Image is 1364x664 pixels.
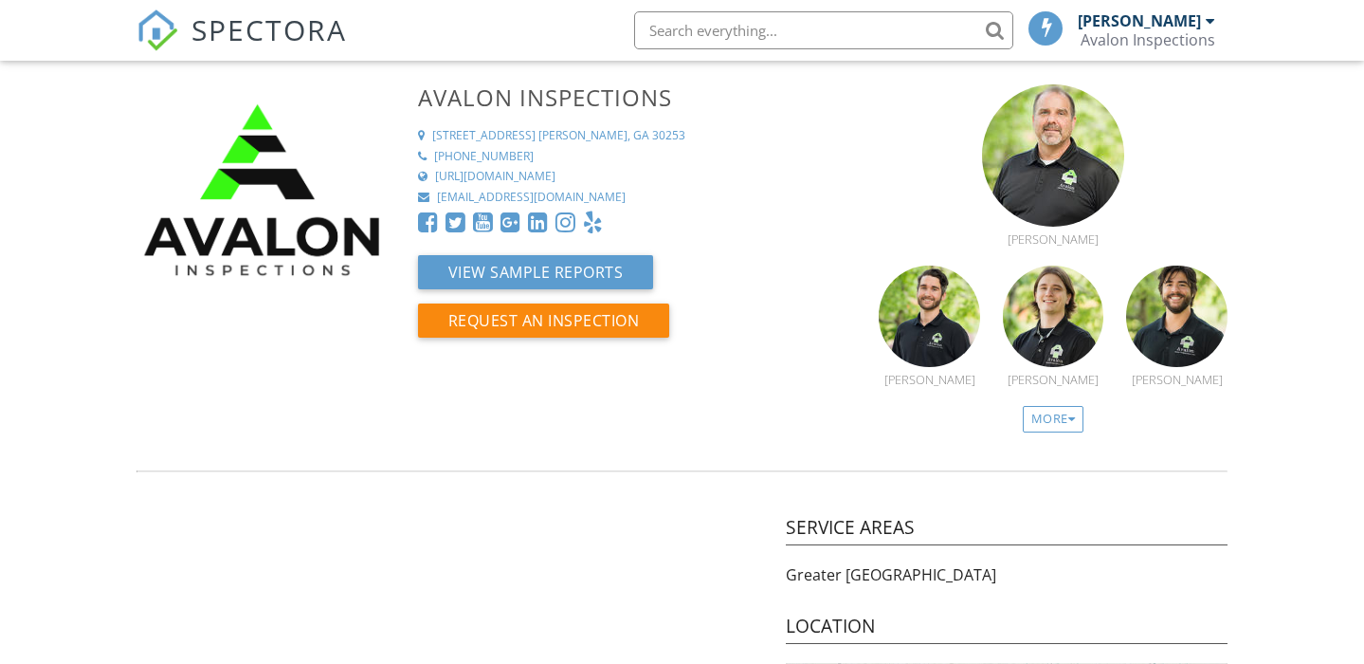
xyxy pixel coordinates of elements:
[418,316,670,337] a: Request An Inspection
[786,515,1228,545] h4: Service Areas
[786,614,1228,644] h4: Location
[418,267,654,288] a: View Sample Reports
[1003,372,1104,387] div: [PERSON_NAME]
[1081,30,1215,49] div: Avalon Inspections
[418,169,857,185] a: [URL][DOMAIN_NAME]
[1023,406,1084,433] div: More
[434,149,534,165] div: [PHONE_NUMBER]
[972,231,1135,247] div: [PERSON_NAME]
[418,190,857,206] a: [EMAIL_ADDRESS][DOMAIN_NAME]
[418,304,670,338] button: Request An Inspection
[982,84,1124,227] img: scbtv_avalonhome061.jpg
[136,84,390,310] img: Green%20Black%20Logo.jpg
[1126,351,1228,387] a: [PERSON_NAME]
[972,211,1135,247] a: [PERSON_NAME]
[432,128,536,144] div: [STREET_ADDRESS]
[1126,266,1228,367] img: scbtv_avalonhome097.jpg
[418,255,654,289] button: View Sample Reports
[1126,372,1228,387] div: [PERSON_NAME]
[538,128,685,144] div: [PERSON_NAME], GA 30253
[879,266,980,367] img: scbtv_avalonhome055.jpg
[136,26,347,65] a: SPECTORA
[418,149,857,165] a: [PHONE_NUMBER]
[634,11,1013,49] input: Search everything...
[786,564,1228,585] p: Greater [GEOGRAPHIC_DATA]
[1003,351,1104,387] a: [PERSON_NAME]
[435,169,555,185] div: [URL][DOMAIN_NAME]
[136,9,178,51] img: The Best Home Inspection Software - Spectora
[418,84,857,110] h3: Avalon Inspections
[879,351,980,387] a: [PERSON_NAME]
[418,128,857,144] a: [STREET_ADDRESS] [PERSON_NAME], GA 30253
[1003,266,1104,367] img: scbtv_avalonhome092.jpg
[879,372,980,387] div: [PERSON_NAME]
[437,190,626,206] div: [EMAIL_ADDRESS][DOMAIN_NAME]
[1078,11,1201,30] div: [PERSON_NAME]
[191,9,347,49] span: SPECTORA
